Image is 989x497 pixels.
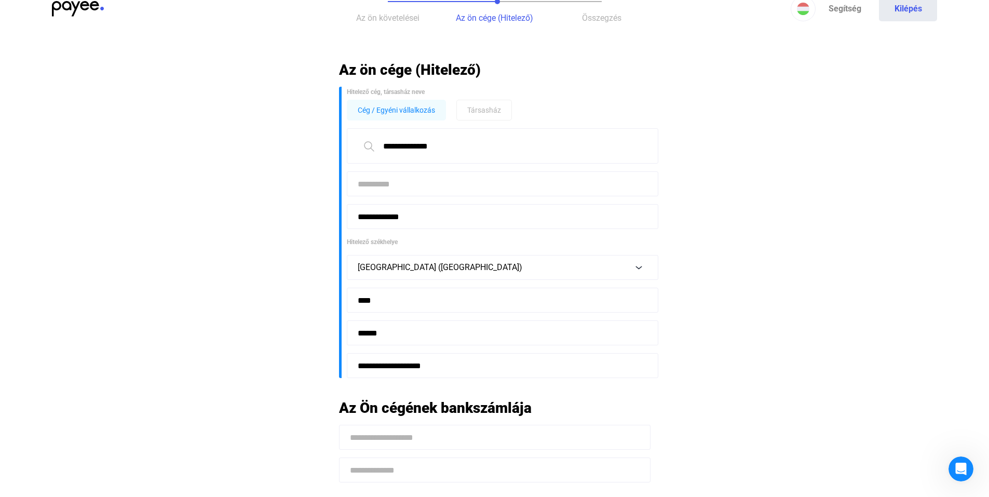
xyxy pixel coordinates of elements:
[179,17,197,35] div: Bezárás
[582,13,621,23] span: Összegzés
[15,274,193,304] div: Hogyan tudok fizetési meghagyást indítani a [DOMAIN_NAME] fiókomból?
[69,324,138,366] button: Üzenetek
[949,456,973,481] iframe: Intercom live chat
[347,100,446,120] button: Cég / Egyéni vállalkozás
[52,1,104,17] img: payee-logo
[10,140,197,179] div: Küldjön üzenetet nekünk!Általában néhány óra múlva válaszolunk
[139,324,208,366] button: Súgó
[15,189,193,210] button: Keresés a súgóban
[21,218,174,251] div: Nem tudom az adós lakcímét, anyja nevét, vagy születési adatait, mi a teendő?
[21,74,187,91] p: Üdv a Payeenél 👋
[21,149,173,159] div: Küldjön üzenetet nekünk!
[356,13,419,23] span: Az ön követelései
[456,100,512,120] button: Társasház
[347,255,658,280] button: [GEOGRAPHIC_DATA] ([GEOGRAPHIC_DATA])
[15,304,193,356] div: Mi történik, ha a fizetési meghagyás indítása után kifizetik a követelésimet, de az előzetes költ...
[467,104,501,116] span: Társasház
[20,350,49,357] span: Főoldal
[21,278,174,300] div: Hogyan tudok fizetési meghagyást indítani a [DOMAIN_NAME] fiókomból?
[21,308,174,352] div: Mi történik, ha a fizetési meghagyás indítása után kifizetik a követelésimet, de az előzetes költ...
[15,214,193,255] div: Nem tudom az adós lakcímét, anyja nevét, vagy születési adatait, mi a teendő?
[358,104,435,116] span: Cég / Egyéni vállalkozás
[21,91,187,127] p: [PERSON_NAME] segíthetünk?
[456,13,533,23] span: Az ön cége (Hitelező)
[347,87,651,97] div: Hitelező cég, társasház neve
[21,194,99,205] span: Keresés a súgóban
[358,262,522,272] span: [GEOGRAPHIC_DATA] ([GEOGRAPHIC_DATA])
[797,3,809,15] img: HU
[21,20,61,36] img: logo
[21,259,174,270] div: Melyik terméket válasszam?
[339,399,651,417] h2: Az Ön cégének bankszámlája
[15,255,193,274] div: Melyik terméket válasszam?
[21,159,173,170] div: Általában néhány óra múlva válaszolunk
[347,237,651,247] div: Hitelező székhelye
[151,17,171,37] img: Profile image for Gréta
[164,350,182,357] span: Súgó
[339,61,651,79] h2: Az ön cége (Hitelező)
[87,350,121,357] span: Üzenetek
